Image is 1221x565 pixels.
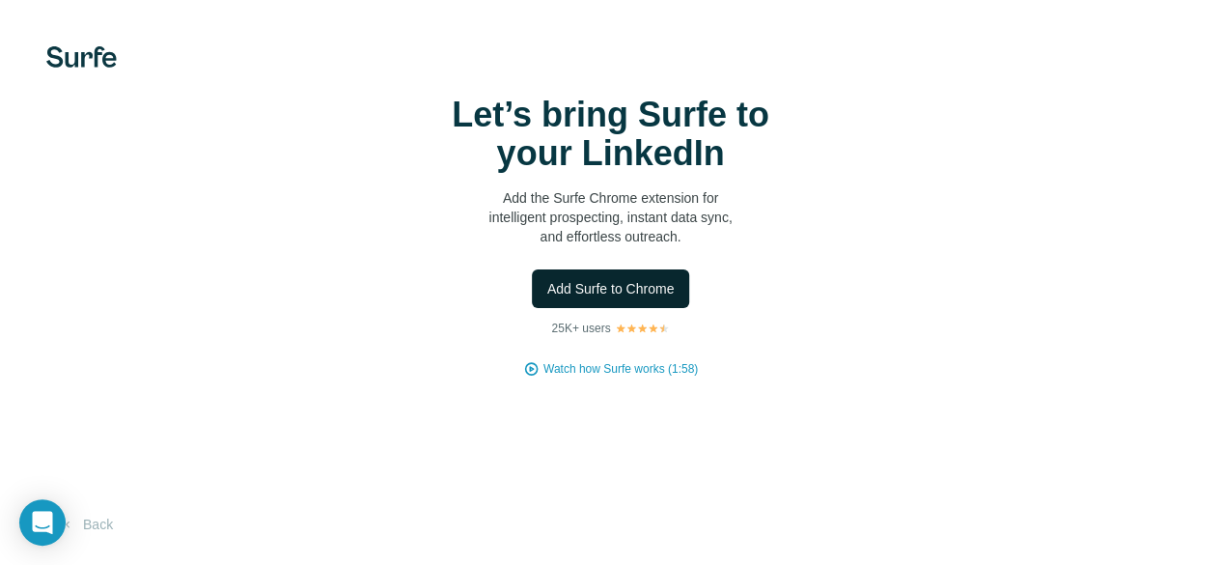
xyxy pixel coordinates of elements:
[532,269,690,308] button: Add Surfe to Chrome
[46,46,117,68] img: Surfe's logo
[19,499,66,546] div: Open Intercom Messenger
[615,323,670,334] img: Rating Stars
[418,188,804,246] p: Add the Surfe Chrome extension for intelligent prospecting, instant data sync, and effortless out...
[418,96,804,173] h1: Let’s bring Surfe to your LinkedIn
[547,279,675,298] span: Add Surfe to Chrome
[543,360,698,378] button: Watch how Surfe works (1:58)
[551,320,610,337] p: 25K+ users
[46,507,126,542] button: Back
